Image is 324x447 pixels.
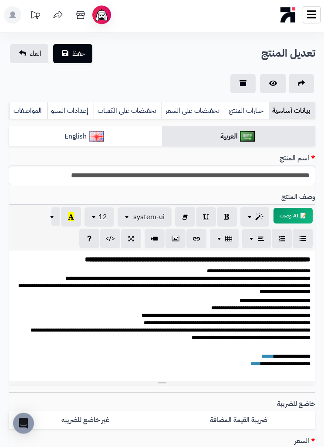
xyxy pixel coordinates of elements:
a: English [9,126,162,148]
label: السعر [291,437,319,447]
a: إعدادات السيو [47,102,94,120]
img: English [89,132,104,142]
label: ضريبة القيمة المضافة [162,412,315,430]
img: ai-face.png [94,7,109,23]
span: حفظ [72,49,85,59]
a: المواصفات [10,102,47,120]
img: العربية [240,132,255,142]
a: خيارات المنتج [225,102,269,120]
a: تخفيضات على الكميات [94,102,162,120]
label: خاضع للضريبة [273,400,319,410]
h2: تعديل المنتج [261,45,315,63]
div: Open Intercom Messenger [13,413,34,434]
a: تحديثات المنصة [24,7,46,26]
button: 12 [84,208,114,227]
button: system-ui [118,208,172,227]
a: تخفيضات على السعر [162,102,225,120]
span: 12 [98,212,107,223]
a: العربية [162,126,315,148]
a: بيانات أساسية [269,102,315,120]
button: 📝 AI وصف [273,208,313,224]
label: اسم المنتج [276,154,319,164]
a: الغاء [10,44,48,64]
img: logo-mobile.png [280,5,296,25]
span: system-ui [133,212,165,223]
span: الغاء [30,49,41,59]
label: وصف المنتج [278,193,319,203]
label: غير خاضع للضريبه [9,412,162,430]
button: حفظ [53,44,92,64]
